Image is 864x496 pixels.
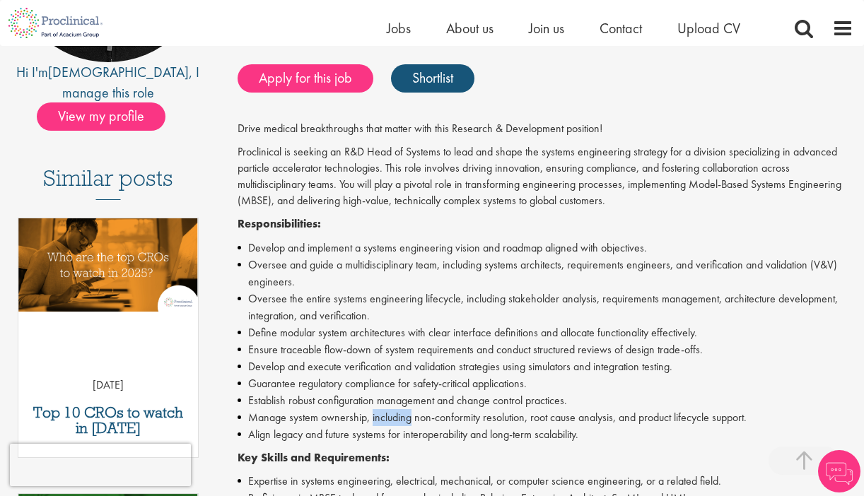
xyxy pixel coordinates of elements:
span: View my profile [37,102,165,131]
h3: Similar posts [43,166,173,200]
a: Jobs [387,19,411,37]
li: Guarantee regulatory compliance for safety-critical applications. [238,375,854,392]
a: Top 10 CROs to watch in [DATE] [25,405,191,436]
li: Align legacy and future systems for interoperability and long-term scalability. [238,426,854,443]
li: Ensure traceable flow-down of system requirements and conduct structured reviews of design trade-... [238,341,854,358]
img: Chatbot [818,450,860,492]
li: Establish robust configuration management and change control practices. [238,392,854,409]
a: Join us [529,19,564,37]
a: [DEMOGRAPHIC_DATA] [48,63,189,81]
li: Expertise in systems engineering, electrical, mechanical, or computer science engineering, or a r... [238,473,854,490]
a: Apply for this job [238,64,373,93]
p: Proclinical is seeking an R&D Head of Systems to lead and shape the systems engineering strategy ... [238,144,854,208]
a: Link to a post [18,218,198,343]
a: Upload CV [677,19,740,37]
a: About us [446,19,494,37]
a: Shortlist [391,64,474,93]
strong: Responsibilities: [238,216,321,231]
strong: Key Skills and Requirements: [238,450,390,465]
iframe: reCAPTCHA [10,444,191,486]
li: Oversee the entire systems engineering lifecycle, including stakeholder analysis, requirements ma... [238,290,854,324]
li: Oversee and guide a multidisciplinary team, including systems architects, requirements engineers,... [238,256,854,290]
li: Manage system ownership, including non-conformity resolution, root cause analysis, and product li... [238,409,854,426]
li: Define modular system architectures with clear interface definitions and allocate functionality e... [238,324,854,341]
p: Drive medical breakthroughs that matter with this Research & Development position! [238,121,854,137]
img: Top 10 CROs 2025 | Proclinical [18,218,198,312]
a: Contact [600,19,642,37]
li: Develop and implement a systems engineering vision and roadmap aligned with objectives. [238,240,854,256]
a: View my profile [37,105,180,124]
div: Hi I'm , I manage this role [11,62,206,102]
li: Develop and execute verification and validation strategies using simulators and integration testing. [238,358,854,375]
p: [DATE] [18,377,198,394]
